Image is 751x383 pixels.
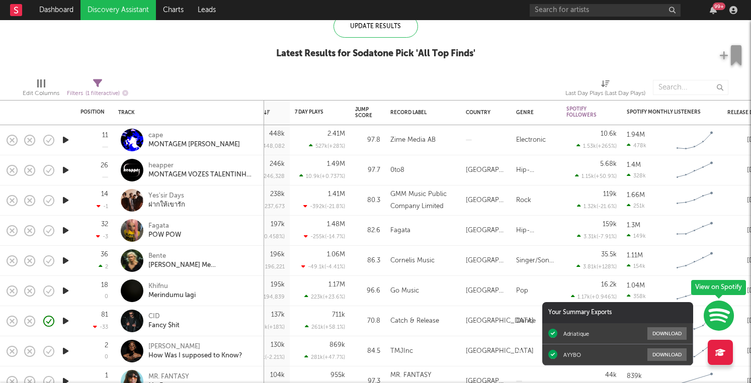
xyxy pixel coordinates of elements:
div: 1.4M [627,162,641,168]
div: 14 [101,191,108,198]
input: Search for artists [530,4,681,17]
div: 96.6 [355,285,380,297]
svg: Chart title [672,339,717,364]
div: 99 + [713,3,725,10]
div: Adriatique [563,330,589,337]
div: GMM Music Public Company Limited [390,188,456,213]
div: 159k [603,221,617,228]
div: Record Label [390,110,451,116]
div: 237,673 [258,203,285,210]
div: View on Spotify [691,280,746,295]
div: 328k [627,172,646,179]
div: 20.9k ( +18 % ) [246,324,285,330]
svg: Chart title [672,128,717,153]
span: ( 1 filter active) [86,91,120,97]
div: -255k ( -14.7 % ) [304,233,345,240]
div: 1.15k ( +50.9 % ) [575,173,617,179]
div: 478k [627,142,646,149]
div: -1 [97,203,108,210]
div: POW POW [148,231,181,240]
div: Dance [516,315,536,327]
div: How Was I supposed to Know? [148,351,242,360]
div: Singer/Songwriter [516,255,556,267]
div: ฝากให้เขารัก [148,201,185,210]
div: Catch & Release [390,315,439,327]
div: 1.17k ( +0.946 % ) [571,294,617,300]
div: Jump Score [355,107,372,119]
a: CIDFancy $hit [148,312,180,330]
div: 1.17M [328,281,345,288]
div: 194,839 [257,294,285,300]
div: Fagata [148,222,181,231]
div: 11 [102,132,108,139]
div: 358k [627,293,646,300]
div: 2 [105,342,108,349]
div: [PERSON_NAME] Me [PERSON_NAME] [148,261,257,270]
div: Your Summary Exports [542,302,693,323]
a: Bente[PERSON_NAME] Me [PERSON_NAME] [148,252,257,270]
div: Track [118,110,254,116]
div: Fancy $hit [148,321,180,330]
div: MR. FANTASY [148,372,189,381]
div: cape [148,131,240,140]
div: 97.7 [355,164,380,176]
div: 70.8 [355,315,380,327]
div: 18 [101,282,108,289]
button: Download [647,327,687,340]
div: 0 [105,354,108,360]
div: 32 [101,221,108,228]
div: -33 [93,324,108,330]
div: Country [466,110,501,116]
div: CID [148,312,180,321]
div: -3 [96,233,108,240]
div: Spotify Followers [566,106,602,118]
div: 261k ( +58.1 % ) [305,324,345,330]
div: 35.5k [601,251,617,258]
button: 99+ [710,6,717,14]
div: 251k [627,203,645,209]
div: 1.49M [327,161,345,167]
div: 527k ( +28 % ) [309,143,345,149]
div: Zime Media AB [390,134,436,146]
div: [GEOGRAPHIC_DATA] [466,315,534,327]
div: 137k [271,312,285,318]
div: Bente [148,252,257,261]
div: Last Day Plays (Last Day Plays) [565,87,645,100]
div: [GEOGRAPHIC_DATA] [466,164,506,176]
div: 10.9k ( +0.737 % ) [299,173,345,179]
svg: Chart title [672,278,717,304]
div: 238k [270,191,285,198]
div: heapper [148,161,257,170]
div: 196k [270,251,285,258]
div: 3.31k ( -7.91 % ) [577,233,617,240]
div: 1.11M [627,252,643,259]
a: capeMONTAGEM [PERSON_NAME] [148,131,240,149]
svg: Chart title [672,218,717,243]
div: 104k [270,372,285,378]
div: 2.41M [327,131,345,137]
div: 36 [101,251,108,258]
button: Download [647,348,687,361]
div: Genre [516,110,551,116]
div: 1.48M [327,221,345,228]
div: 1.06M [327,251,345,258]
div: MONTAGEM VOZES TALENTINHO - Super Slowed [148,170,257,179]
div: Last Day Plays (Last Day Plays) [565,75,645,104]
div: 26 [101,162,108,169]
div: 839k [627,373,642,379]
div: 97.8 [355,134,380,146]
div: [GEOGRAPHIC_DATA] [466,255,506,267]
div: 86.3 [355,255,380,267]
div: 1.53k ( +265 % ) [576,143,617,149]
div: AYYBO [563,351,581,358]
div: Merindumu lagi [148,291,196,300]
div: 149k [627,233,646,239]
div: Khifnu [148,282,196,291]
div: Electronic [516,134,546,146]
div: 44k [605,372,617,378]
a: KhifnuMerindumu lagi [148,282,196,300]
div: 81 [101,312,108,318]
div: Yes'sir Days [148,191,185,201]
div: Hip-Hop/Rap [516,164,556,176]
div: 130k [271,342,285,348]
